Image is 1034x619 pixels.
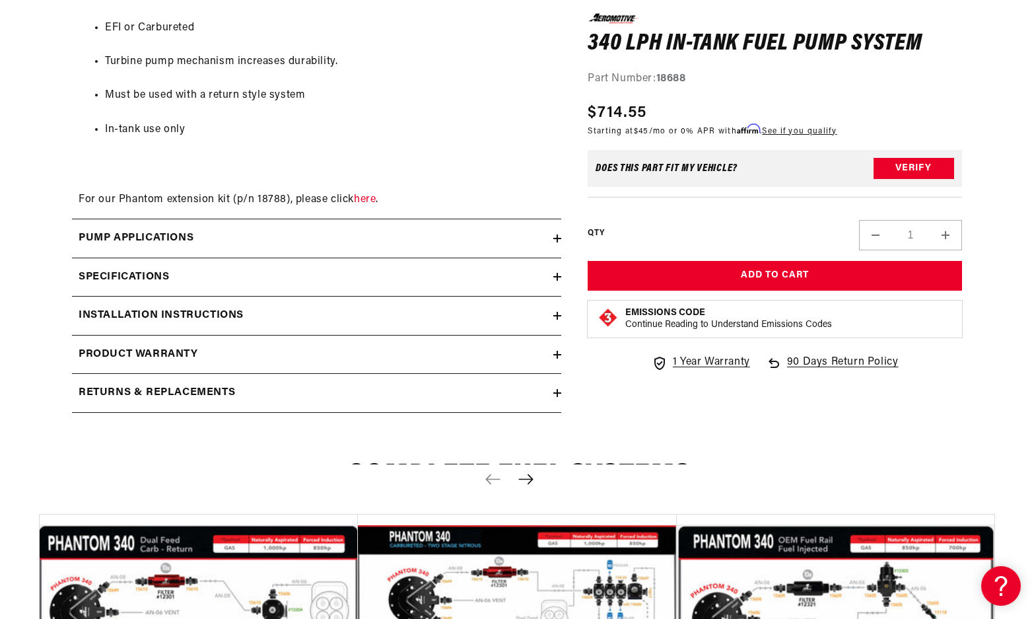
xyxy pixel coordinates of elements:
summary: Returns & replacements [72,374,561,412]
p: Continue Reading to Understand Emissions Codes [625,319,832,331]
h2: Specifications [79,269,169,286]
li: Turbine pump mechanism increases durability. [105,54,555,71]
h2: Product warranty [79,346,198,363]
a: 1 Year Warranty [652,354,750,371]
h2: Installation Instructions [79,307,244,324]
p: Starting at /mo or 0% APR with . [588,124,837,137]
h1: 340 LPH In-Tank Fuel Pump System [588,33,962,54]
summary: Specifications [72,258,561,297]
span: Affirm [737,124,760,133]
span: $714.55 [588,100,646,124]
span: 90 Days Return Policy [787,354,899,384]
summary: Pump Applications [72,219,561,258]
li: Must be used with a return style system [105,87,555,104]
div: Does This part fit My vehicle? [596,163,738,174]
h2: Returns & replacements [79,384,235,402]
a: See if you qualify - Learn more about Affirm Financing (opens in modal) [762,127,837,135]
button: Next slide [511,464,540,493]
button: Add to Cart [588,261,962,291]
strong: 18688 [656,73,686,84]
li: EFI or Carbureted [105,20,555,37]
span: $45 [634,127,649,135]
h2: Complete Fuel Systems [39,463,995,494]
h2: Pump Applications [79,230,193,247]
img: Emissions code [598,307,619,328]
button: Previous slide [478,464,507,493]
div: Part Number: [588,71,962,88]
summary: Product warranty [72,336,561,374]
li: In-tank use only [105,122,555,139]
a: 90 Days Return Policy [766,354,899,384]
summary: Installation Instructions [72,297,561,335]
button: Emissions CodeContinue Reading to Understand Emissions Codes [625,307,832,331]
strong: Emissions Code [625,308,705,318]
button: Verify [874,158,954,179]
span: 1 Year Warranty [673,354,750,371]
label: QTY [588,228,604,239]
a: here [354,194,376,205]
